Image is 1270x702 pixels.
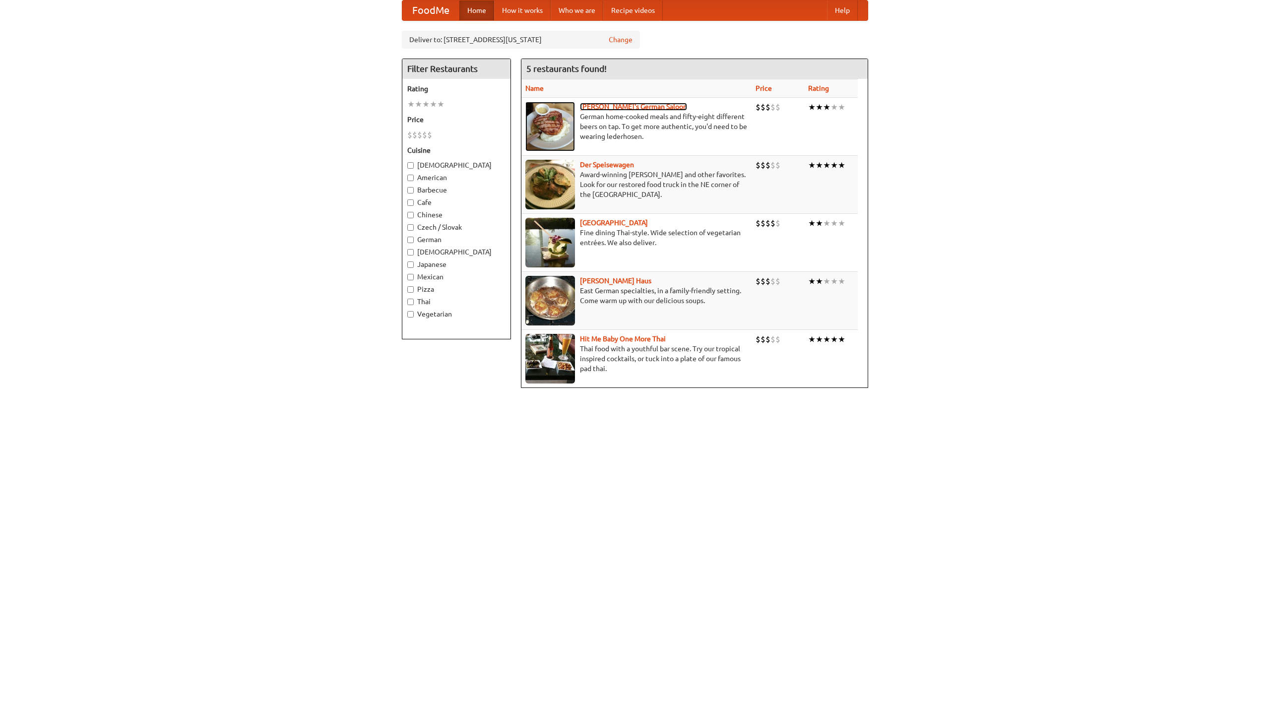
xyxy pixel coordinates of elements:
li: ★ [422,99,430,110]
a: Help [827,0,858,20]
h4: Filter Restaurants [402,59,510,79]
img: speisewagen.jpg [525,160,575,209]
h5: Rating [407,84,506,94]
li: $ [775,218,780,229]
label: Japanese [407,259,506,269]
input: Chinese [407,212,414,218]
li: $ [775,334,780,345]
li: ★ [838,334,845,345]
li: ★ [808,160,816,171]
div: Deliver to: [STREET_ADDRESS][US_STATE] [402,31,640,49]
li: ★ [830,102,838,113]
h5: Cuisine [407,145,506,155]
li: ★ [838,102,845,113]
li: ★ [830,218,838,229]
p: Award-winning [PERSON_NAME] and other favorites. Look for our restored food truck in the NE corne... [525,170,748,199]
li: ★ [415,99,422,110]
li: ★ [816,276,823,287]
input: Thai [407,299,414,305]
li: ★ [838,218,845,229]
a: Hit Me Baby One More Thai [580,335,666,343]
li: $ [756,276,761,287]
li: $ [761,160,765,171]
li: ★ [823,334,830,345]
li: ★ [430,99,437,110]
label: Thai [407,297,506,307]
li: ★ [830,276,838,287]
li: $ [765,276,770,287]
li: $ [417,129,422,140]
li: ★ [808,102,816,113]
a: How it works [494,0,551,20]
input: Vegetarian [407,311,414,318]
ng-pluralize: 5 restaurants found! [526,64,607,73]
li: ★ [830,160,838,171]
a: Price [756,84,772,92]
li: ★ [838,160,845,171]
a: [PERSON_NAME]'s German Saloon [580,103,687,111]
p: German home-cooked meals and fifty-eight different beers on tap. To get more authentic, you'd nee... [525,112,748,141]
label: Chinese [407,210,506,220]
label: Barbecue [407,185,506,195]
a: Name [525,84,544,92]
li: $ [770,334,775,345]
li: ★ [407,99,415,110]
li: $ [412,129,417,140]
li: $ [422,129,427,140]
h5: Price [407,115,506,125]
li: ★ [816,218,823,229]
li: $ [770,218,775,229]
li: $ [765,102,770,113]
input: Cafe [407,199,414,206]
li: ★ [808,276,816,287]
label: Vegetarian [407,309,506,319]
p: Fine dining Thai-style. Wide selection of vegetarian entrées. We also deliver. [525,228,748,248]
li: ★ [823,276,830,287]
a: [PERSON_NAME] Haus [580,277,651,285]
a: Home [459,0,494,20]
li: ★ [823,102,830,113]
label: [DEMOGRAPHIC_DATA] [407,160,506,170]
label: German [407,235,506,245]
input: American [407,175,414,181]
li: ★ [838,276,845,287]
label: Cafe [407,197,506,207]
li: $ [761,276,765,287]
li: $ [775,276,780,287]
li: $ [407,129,412,140]
label: Pizza [407,284,506,294]
li: ★ [823,218,830,229]
a: Recipe videos [603,0,663,20]
input: Barbecue [407,187,414,193]
li: $ [775,102,780,113]
input: Mexican [407,274,414,280]
label: American [407,173,506,183]
a: FoodMe [402,0,459,20]
li: $ [770,276,775,287]
li: ★ [808,218,816,229]
li: $ [761,334,765,345]
a: Change [609,35,633,45]
img: satay.jpg [525,218,575,267]
li: $ [765,160,770,171]
p: East German specialties, in a family-friendly setting. Come warm up with our delicious soups. [525,286,748,306]
li: $ [427,129,432,140]
label: [DEMOGRAPHIC_DATA] [407,247,506,257]
label: Mexican [407,272,506,282]
a: [GEOGRAPHIC_DATA] [580,219,648,227]
li: $ [770,160,775,171]
b: Der Speisewagen [580,161,634,169]
img: babythai.jpg [525,334,575,383]
img: esthers.jpg [525,102,575,151]
li: ★ [808,334,816,345]
label: Czech / Slovak [407,222,506,232]
li: ★ [830,334,838,345]
p: Thai food with a youthful bar scene. Try our tropical inspired cocktails, or tuck into a plate of... [525,344,748,374]
li: ★ [823,160,830,171]
input: Czech / Slovak [407,224,414,231]
input: [DEMOGRAPHIC_DATA] [407,249,414,255]
li: $ [765,218,770,229]
input: Pizza [407,286,414,293]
